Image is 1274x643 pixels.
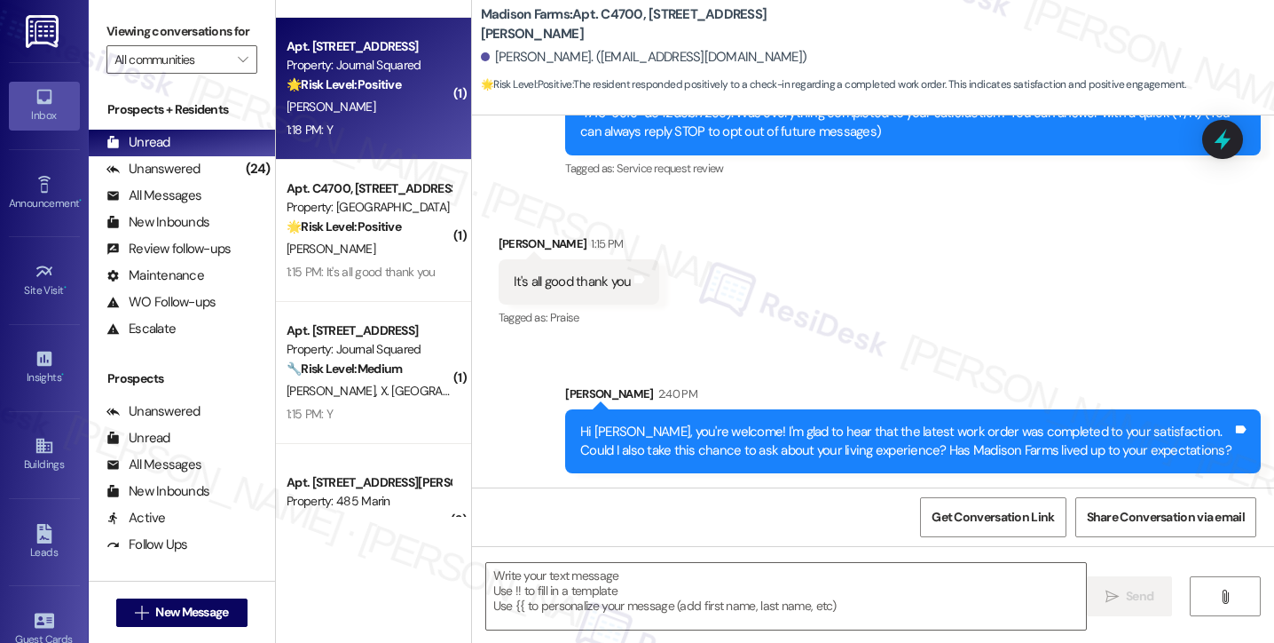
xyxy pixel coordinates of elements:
i:  [1105,590,1119,604]
span: [PERSON_NAME] [287,99,375,115]
button: New Message [116,599,248,627]
div: [PERSON_NAME] [499,234,660,259]
div: All Messages [106,456,201,474]
span: New Message [155,603,228,622]
span: Service request review [617,161,724,176]
div: Apt. [STREET_ADDRESS] [287,321,451,340]
div: It's all good thank you [514,273,632,291]
div: [PERSON_NAME]. ([EMAIL_ADDRESS][DOMAIN_NAME]) [481,48,807,67]
b: Madison Farms: Apt. C4700, [STREET_ADDRESS][PERSON_NAME] [481,5,836,44]
div: Apt. C4700, [STREET_ADDRESS][PERSON_NAME] [287,179,451,198]
div: Tagged as: [499,305,660,330]
div: Property: 485 Marin [287,492,451,511]
a: Leads [9,519,80,567]
div: 1:15 PM: Y [287,406,333,422]
div: 1:15 PM [586,234,623,253]
div: Maintenance [106,266,204,285]
div: Escalate [106,320,176,338]
div: 1:15 PM: It's all good thank you [287,264,436,280]
div: WO Follow-ups [106,293,216,312]
button: Get Conversation Link [920,497,1066,537]
img: ResiDesk Logo [26,15,62,48]
div: Apt. [STREET_ADDRESS] [287,37,451,56]
div: Review follow-ups [106,240,231,258]
i:  [135,606,148,620]
button: Share Conversation via email [1075,497,1256,537]
div: [PERSON_NAME] [565,385,1261,409]
div: Apt. [STREET_ADDRESS][PERSON_NAME] [287,473,451,492]
div: Property: Journal Squared [287,56,451,75]
span: [PERSON_NAME] [287,383,381,399]
span: • [79,194,82,207]
div: New Inbounds [106,482,209,501]
div: Property: Journal Squared [287,340,451,359]
strong: 🌟 Risk Level: Positive [481,77,572,91]
span: : The resident responded positively to a check-in regarding a completed work order. This indicate... [481,75,1186,94]
div: Unanswered [106,160,201,179]
strong: 🌟 Risk Level: Positive [287,218,401,234]
div: Hi [PERSON_NAME], you're welcome! I'm glad to hear that the latest work order was completed to yo... [580,423,1232,461]
span: Share Conversation via email [1087,508,1245,527]
div: Unread [106,133,170,152]
div: Property: [GEOGRAPHIC_DATA] [287,198,451,217]
div: New Inbounds [106,213,209,232]
label: Viewing conversations for [106,18,257,45]
div: Unread [106,429,170,448]
span: Send [1126,587,1153,606]
i:  [1218,590,1231,604]
strong: 🔧 Risk Level: Medium [287,361,402,377]
div: Prospects + Residents [89,100,275,119]
a: Inbox [9,82,80,130]
span: [PERSON_NAME] (Opted Out) [287,516,438,532]
div: Prospects [89,369,275,388]
strong: 🌟 Risk Level: Positive [287,76,401,92]
div: All Messages [106,187,201,205]
div: Follow Ups [106,536,188,554]
div: Unanswered [106,402,201,421]
button: Send [1087,576,1173,616]
a: Site Visit • [9,257,80,305]
span: • [64,282,67,294]
div: Tagged as: [565,155,1261,181]
input: All communities [114,45,229,74]
span: X. [GEOGRAPHIC_DATA] [380,383,504,399]
div: 1:18 PM: Y [287,122,333,138]
span: [PERSON_NAME] [287,241,375,257]
a: Insights • [9,344,80,392]
span: Praise [550,310,579,325]
div: 2:40 PM [654,385,697,403]
a: Buildings [9,431,80,479]
div: (24) [241,155,275,183]
i:  [238,52,248,67]
div: Active [106,509,166,528]
span: Get Conversation Link [932,508,1054,527]
span: • [61,369,64,381]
